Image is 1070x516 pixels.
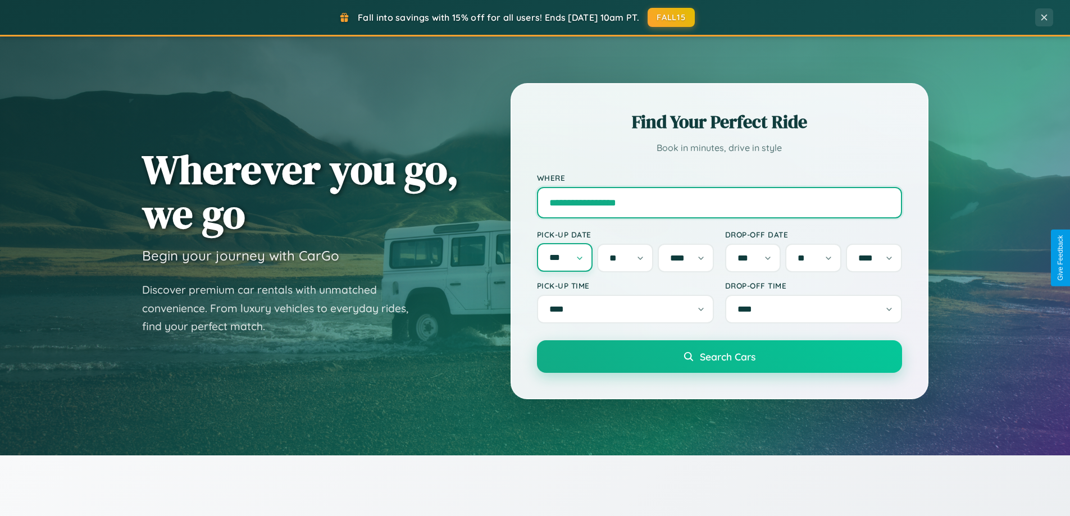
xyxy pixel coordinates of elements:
[700,350,755,363] span: Search Cars
[537,230,714,239] label: Pick-up Date
[1057,235,1064,281] div: Give Feedback
[537,140,902,156] p: Book in minutes, drive in style
[537,109,902,134] h2: Find Your Perfect Ride
[142,281,423,336] p: Discover premium car rentals with unmatched convenience. From luxury vehicles to everyday rides, ...
[142,147,459,236] h1: Wherever you go, we go
[537,281,714,290] label: Pick-up Time
[648,8,695,27] button: FALL15
[537,173,902,182] label: Where
[142,247,339,264] h3: Begin your journey with CarGo
[725,281,902,290] label: Drop-off Time
[358,12,639,23] span: Fall into savings with 15% off for all users! Ends [DATE] 10am PT.
[725,230,902,239] label: Drop-off Date
[537,340,902,373] button: Search Cars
